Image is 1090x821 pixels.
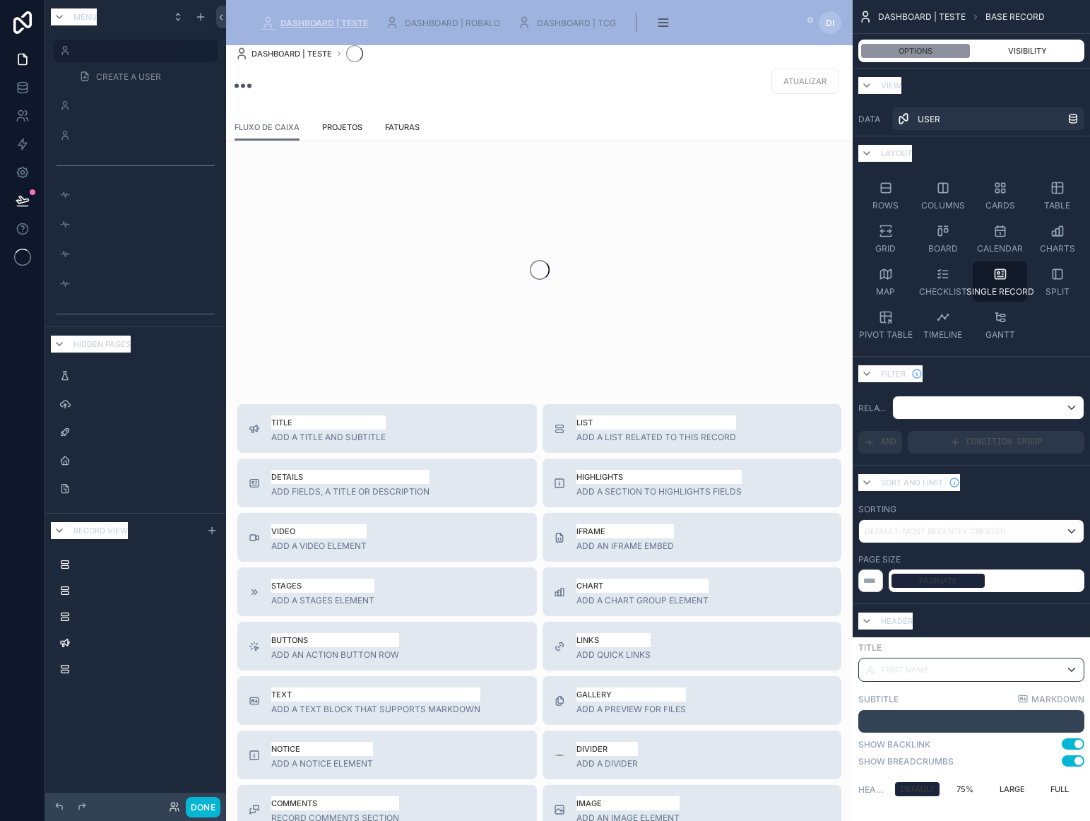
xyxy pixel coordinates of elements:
[1017,693,1084,704] a: Markdown
[858,710,1084,733] div: scrollable content
[973,218,1027,259] button: Calendar
[256,10,378,35] a: DASHBOARD | TESTE
[882,663,929,677] span: first name
[513,10,626,35] a: DASHBOARD | TCG
[919,287,967,296] span: Checklist
[1040,244,1075,253] span: Charts
[858,261,913,302] button: Map
[881,476,943,490] span: Sort And Limit
[1030,175,1084,215] button: Table
[858,695,899,704] label: Subtitle
[858,643,1084,652] label: Title
[916,305,970,345] button: Timeline
[858,305,913,345] button: Pivot Table
[249,7,807,38] div: scrollable content
[71,65,218,88] a: Create a User
[826,18,834,28] span: DI
[901,782,935,796] span: Default
[858,555,901,564] label: Page size
[985,330,1015,339] span: Gantt
[858,114,887,124] label: Data
[881,438,896,447] span: AND
[892,107,1084,130] a: User
[899,44,932,58] span: Options
[1050,782,1069,796] span: Full
[73,524,128,538] span: Record view
[96,72,161,81] span: Create a User
[858,504,896,514] label: Sorting
[985,12,1045,21] span: Base record
[865,526,1006,536] span: Default: most recently created
[878,12,966,21] span: DASHBOARD | TESTE
[966,287,1034,296] span: Single Record
[881,78,901,93] span: View
[1008,44,1047,58] span: Visibility
[858,175,913,215] button: Rows
[73,337,131,351] span: Hidden pages
[1044,201,1070,210] span: Table
[872,201,899,210] span: Rows
[537,18,616,28] span: DASHBOARD | TCG
[1000,782,1025,796] span: Large
[875,244,896,253] span: Grid
[921,201,965,210] span: Columns
[385,120,420,134] span: FATURAS
[876,287,895,296] span: Map
[858,757,954,766] div: Show breadcrumbs
[973,261,1027,302] button: Single Record
[186,797,220,817] button: Done
[966,438,1043,447] span: Condition group
[405,18,500,28] span: DASHBOARD | ROBALO
[881,367,906,381] span: Filter
[858,785,887,794] label: Header width
[1031,695,1084,704] span: Markdown
[235,120,300,134] span: FLUXO DE CAIXA
[858,658,1084,682] button: first name
[923,330,962,339] span: Timeline
[251,47,332,61] span: DASHBOARD | TESTE
[858,519,1084,543] button: Default: most recently created
[322,114,362,143] a: PROJETOS
[977,244,1023,253] span: Calendar
[916,175,970,215] button: Columns
[859,330,913,339] span: Pivot Table
[858,740,930,749] div: Show backlink
[1045,287,1070,296] span: Split
[858,218,913,259] button: Grid
[1030,261,1084,302] button: Split
[881,146,912,160] span: Layout
[928,244,958,253] span: Board
[858,403,887,413] label: Relative filter
[985,201,1015,210] span: Cards
[919,574,957,588] span: Paginate
[973,305,1027,345] button: Gantt
[973,175,1027,215] button: Cards
[235,47,332,61] a: DASHBOARD | TESTE
[280,18,368,28] span: DASHBOARD | TESTE
[918,114,940,124] span: User
[916,261,970,302] button: Checklist
[45,547,226,695] div: scrollable content
[1030,218,1084,259] button: Charts
[235,114,300,141] a: FLUXO DE CAIXA
[73,10,97,24] span: Menu
[381,10,510,35] a: DASHBOARD | ROBALO
[956,782,973,796] span: 75%
[385,114,420,143] a: FATURAS
[916,218,970,259] button: Board
[881,614,913,628] span: Header
[322,120,362,134] span: PROJETOS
